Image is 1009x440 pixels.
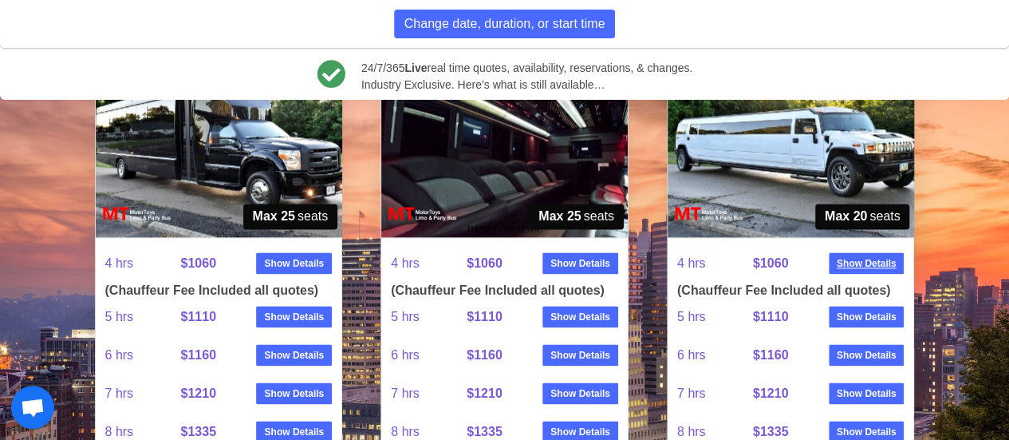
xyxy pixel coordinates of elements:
h4: (Chauffeur Fee Included all quotes) [677,283,905,298]
strong: Max 25 [538,207,581,226]
strong: $1060 [467,256,503,270]
span: 5 hrs [677,298,753,336]
span: 4 hrs [391,244,467,283]
strong: $1060 [180,256,216,270]
strong: Show Details [264,425,324,439]
strong: $1335 [753,425,789,438]
strong: Show Details [264,256,324,271]
strong: Show Details [837,256,897,271]
b: Live [404,61,427,74]
span: Change date, duration, or start time [404,14,605,34]
span: 7 hrs [105,375,181,413]
span: seats [529,204,624,229]
span: 6 hrs [105,336,181,375]
strong: $1210 [753,386,789,400]
strong: $1335 [180,425,216,438]
strong: $1160 [753,348,789,362]
span: 4 hrs [677,244,753,283]
span: 4 hrs [105,244,181,283]
strong: $1060 [753,256,789,270]
img: 32%2001.jpg [96,49,342,237]
strong: $1110 [753,310,789,323]
strong: $1110 [467,310,503,323]
span: seats [815,204,910,229]
strong: $1335 [467,425,503,438]
strong: Show Details [550,256,610,271]
span: 5 hrs [105,298,181,336]
strong: $1210 [467,386,503,400]
strong: Max 20 [825,207,867,226]
h4: (Chauffeur Fee Included all quotes) [391,283,618,298]
button: Change date, duration, or start time [394,10,616,38]
span: seats [243,204,338,229]
strong: Show Details [264,386,324,401]
span: 7 hrs [677,375,753,413]
span: 6 hrs [677,336,753,375]
span: 6 hrs [391,336,467,375]
strong: $1160 [180,348,216,362]
h4: (Chauffeur Fee Included all quotes) [105,283,333,298]
span: 24/7/365 real time quotes, availability, reservations, & changes. [361,60,692,77]
strong: Show Details [837,310,897,324]
strong: $1110 [180,310,216,323]
img: 31%2002.jpg [381,49,628,237]
a: Open chat [11,386,54,429]
strong: Show Details [550,348,610,363]
strong: Show Details [837,386,897,401]
strong: Show Details [550,425,610,439]
span: 5 hrs [391,298,467,336]
strong: $1160 [467,348,503,362]
strong: Show Details [837,348,897,363]
img: 17%2001.jpg [668,49,914,237]
strong: Max 25 [253,207,295,226]
span: 7 hrs [391,375,467,413]
strong: Show Details [550,310,610,324]
strong: $1210 [180,386,216,400]
strong: Show Details [550,386,610,401]
strong: Show Details [264,310,324,324]
span: Industry Exclusive. Here’s what is still available… [361,77,692,93]
strong: Show Details [837,425,897,439]
strong: Show Details [264,348,324,363]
